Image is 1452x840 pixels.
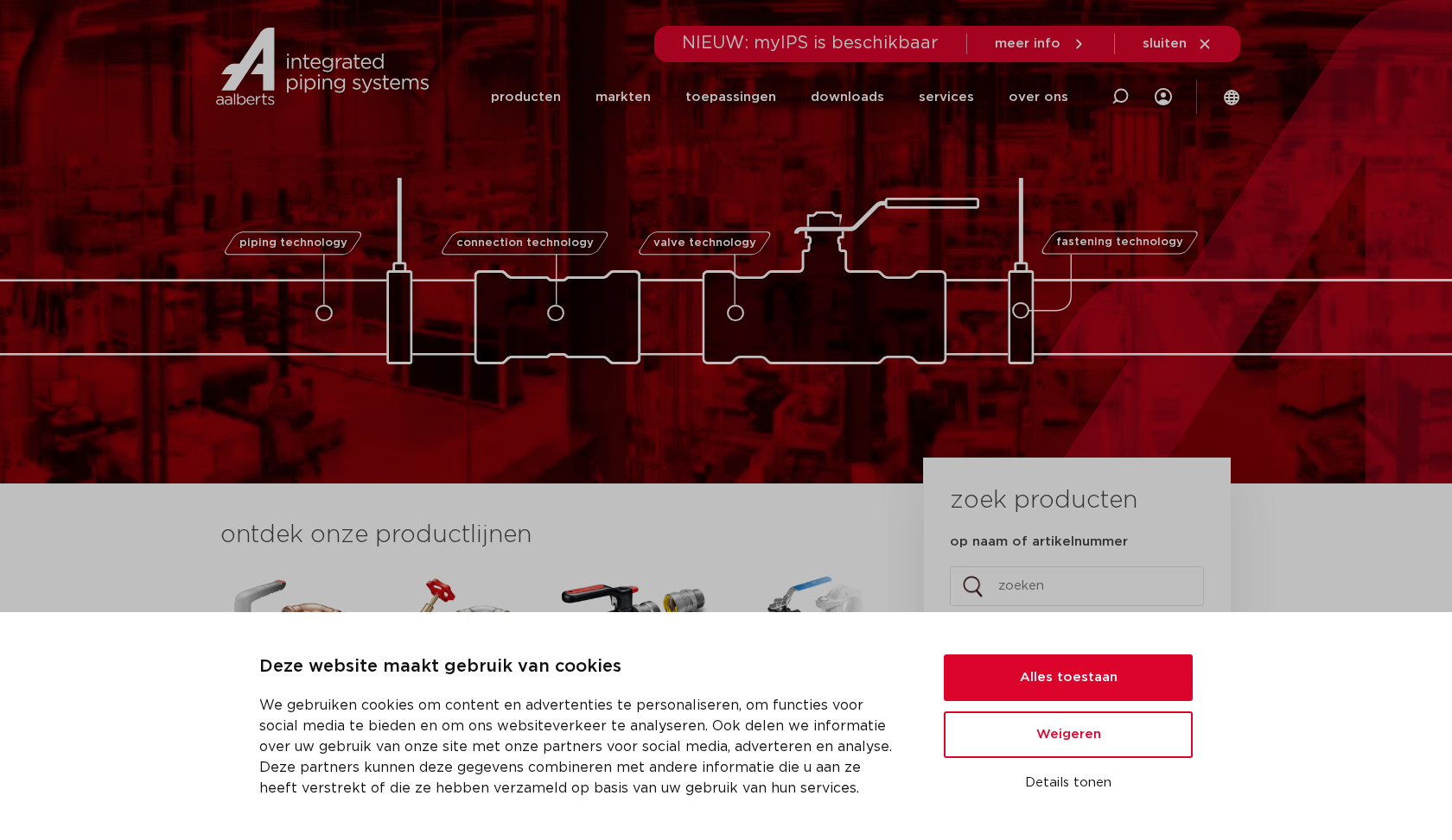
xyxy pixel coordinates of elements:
[944,711,1193,758] button: Weigeren
[194,570,350,833] a: VSHXPress
[376,570,532,833] a: VSHSudoPress
[944,768,1193,798] button: Details tonen
[557,570,713,833] a: VSHPowerPress
[1056,237,1183,249] span: fastening technology
[1143,36,1213,52] a: sluiten
[811,62,884,132] a: downloads
[259,654,902,681] p: Deze website maakt gebruik van cookies
[220,518,865,553] h3: ontdek onze productlijnen
[944,654,1193,701] button: Alles toestaan
[950,483,1137,518] h3: zoek producten
[259,695,902,799] p: We gebruiken cookies om content en advertenties te personaliseren, om functies voor social media ...
[919,62,974,132] a: services
[653,237,755,249] span: valve technology
[682,35,939,52] span: NIEUW: myIPS is beschikbaar
[1155,62,1172,132] div: my IPS
[995,36,1086,52] a: meer info
[950,534,1128,551] label: op naam of artikelnummer
[685,62,776,132] a: toepassingen
[491,62,1068,132] nav: Menu
[239,237,347,249] span: piping technology
[739,570,895,833] a: VSHShurjoint
[1009,62,1068,132] a: over ons
[491,62,561,132] a: producten
[950,566,1204,606] input: zoeken
[595,62,651,132] a: markten
[456,237,594,249] span: connection technology
[995,37,1060,50] span: meer info
[1143,37,1187,50] span: sluiten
